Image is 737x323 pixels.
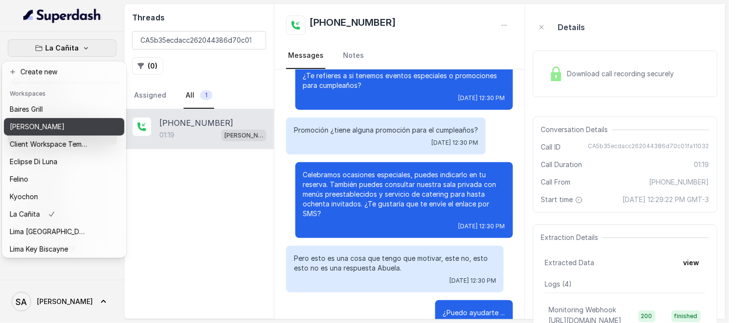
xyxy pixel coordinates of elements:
[10,103,43,115] p: Baires Grill
[10,173,28,185] p: Felino
[10,208,40,220] p: La Cañita
[10,156,57,168] p: Eclipse Di Luna
[10,121,65,133] p: [PERSON_NAME]
[10,191,38,203] p: Kyochon
[10,243,68,255] p: Lima Key Biscayne
[10,138,87,150] p: Client Workspace Template
[10,226,87,238] p: Lima [GEOGRAPHIC_DATA]
[2,61,126,258] div: La Cañita
[4,85,124,101] header: Workspaces
[8,39,117,57] button: La Cañita
[46,42,79,54] p: La Cañita
[4,63,124,81] button: Create new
